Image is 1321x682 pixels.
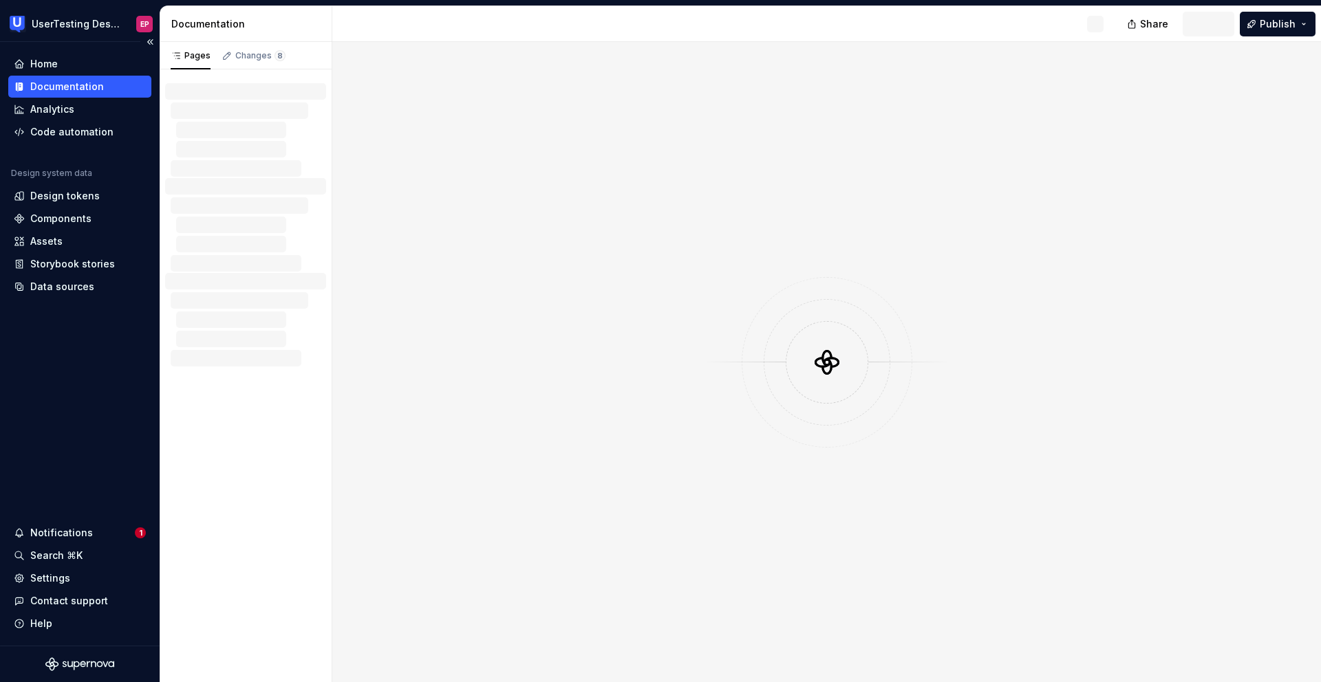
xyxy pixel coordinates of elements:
[30,594,108,608] div: Contact support
[1260,17,1296,31] span: Publish
[1140,17,1168,31] span: Share
[8,590,151,612] button: Contact support
[30,571,70,585] div: Settings
[30,57,58,71] div: Home
[8,76,151,98] a: Documentation
[30,257,115,271] div: Storybook stories
[30,280,94,294] div: Data sources
[8,121,151,143] a: Code automation
[275,50,286,61] span: 8
[8,567,151,589] a: Settings
[140,32,160,52] button: Collapse sidebar
[171,17,326,31] div: Documentation
[30,212,92,225] div: Components
[1120,12,1177,36] button: Share
[45,657,114,671] svg: Supernova Logo
[235,50,286,61] div: Changes
[171,50,211,61] div: Pages
[30,549,83,562] div: Search ⌘K
[8,253,151,275] a: Storybook stories
[30,234,63,248] div: Assets
[140,19,149,30] div: EP
[8,208,151,230] a: Components
[8,544,151,566] button: Search ⌘K
[30,526,93,540] div: Notifications
[30,80,104,93] div: Documentation
[8,53,151,75] a: Home
[30,102,74,116] div: Analytics
[8,230,151,252] a: Assets
[11,168,92,179] div: Design system data
[10,16,26,32] img: 41adf70f-fc1c-4662-8e2d-d2ab9c673b1b.png
[8,98,151,120] a: Analytics
[1240,12,1315,36] button: Publish
[3,9,157,38] button: UserTesting Design SystemEP
[8,522,151,544] button: Notifications1
[30,125,114,139] div: Code automation
[8,185,151,207] a: Design tokens
[30,189,100,203] div: Design tokens
[135,527,146,538] span: 1
[8,276,151,298] a: Data sources
[32,17,120,31] div: UserTesting Design System
[8,613,151,635] button: Help
[30,617,52,630] div: Help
